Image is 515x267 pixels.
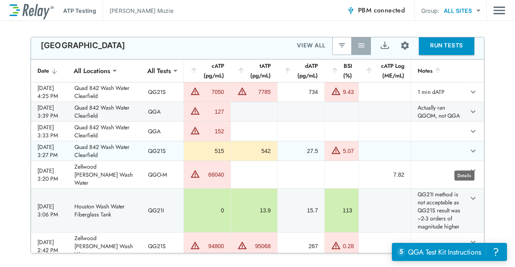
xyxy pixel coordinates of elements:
div: 0.28 [343,242,354,250]
img: Warning [331,86,341,96]
span: connected [374,6,405,15]
button: expand row [466,235,480,249]
td: QG21I [142,189,183,232]
div: 7785 [249,88,271,96]
td: QGA [142,102,183,121]
div: All Locations [68,63,116,79]
img: Warning [190,86,200,96]
button: Site setup [394,35,416,56]
div: [DATE] 3:20 PM [37,167,62,183]
div: dATP (pg/mL) [284,61,318,80]
p: ATP Testing [63,6,96,15]
button: expand row [466,105,480,118]
div: [DATE] 3:06 PM [37,202,62,218]
td: Quad 842 Wash Water Clearfield [68,141,142,161]
div: 734 [284,88,318,96]
iframe: Resource center [392,243,507,261]
p: Group: [421,6,439,15]
div: 5.07 [343,147,354,155]
img: Drawer Icon [493,3,505,18]
button: expand row [466,144,480,158]
td: QGO-M [142,161,183,188]
div: 152 [202,127,224,135]
button: expand row [466,85,480,99]
img: Warning [237,241,247,250]
img: Warning [331,241,341,250]
div: 95068 [249,242,271,250]
img: Warning [237,86,247,96]
img: Connected Icon [347,6,355,14]
img: Warning [190,241,200,250]
td: Actually ran QGOM, not QGA [411,102,466,121]
div: 542 [237,147,271,155]
div: cATP Log (ME/mL) [365,61,404,80]
div: [DATE] 2:42 PM [37,238,62,254]
div: 0 [190,206,224,214]
td: Quad 842 Wash Water Clearfield [68,122,142,141]
div: 13.9 [237,206,271,214]
img: Warning [331,145,341,155]
img: Warning [190,106,200,116]
div: 9.43 [343,88,354,96]
th: Date [31,59,68,82]
button: expand row [466,164,480,177]
td: Houston Wash Water Fiberglass Tank [68,189,142,232]
div: 7050 [202,88,224,96]
div: All Tests [142,63,177,79]
td: Zellwood [PERSON_NAME] Wash Water [68,161,142,188]
div: Notes [418,66,460,75]
div: [DATE] 3:27 PM [37,143,62,159]
p: VIEW ALL [297,41,326,50]
div: tATP (pg/mL) [237,61,271,80]
div: 66040 [202,171,224,179]
td: QG21I method is not acceptable as QG21S result was ~2-3 orders of magnitude higher [411,189,466,232]
div: 267 [284,242,318,250]
img: Export Icon [380,41,390,51]
button: Main menu [493,3,505,18]
td: Zellwood [PERSON_NAME] Wash Water [68,232,142,260]
button: Export [375,36,394,55]
p: [PERSON_NAME] Muzie [109,6,173,15]
div: 515 [190,147,224,155]
div: 27.5 [284,147,318,155]
div: 127 [202,108,224,116]
img: Warning [190,169,200,179]
td: Quad 842 Wash Water Clearfield [68,102,142,121]
td: Quad 842 Wash Water Clearfield [68,82,142,102]
span: PBM [358,5,405,16]
button: RUN TESTS [419,36,474,55]
div: [DATE] 3:39 PM [37,104,62,120]
div: 15.7 [284,206,318,214]
div: 7.82 [365,171,404,179]
div: cATP (pg/mL) [190,61,224,80]
button: PBM connected [344,2,408,18]
td: QG21S [142,232,183,260]
td: QGA [142,122,183,141]
img: Settings Icon [400,41,410,51]
img: Latest [338,41,346,49]
div: 94800 [202,242,224,250]
td: 1 min dATP [411,82,466,102]
div: BSI (%) [331,61,352,80]
img: LuminUltra Relay [10,2,54,19]
button: expand row [466,192,480,205]
div: [DATE] 3:33 PM [37,123,62,139]
img: View All [357,41,365,49]
img: Warning [190,126,200,135]
td: QG21S [142,82,183,102]
div: [DATE] 4:25 PM [37,84,62,100]
div: Details [454,171,474,181]
td: QG21S [142,141,183,161]
p: [GEOGRAPHIC_DATA] [41,41,126,50]
div: 113 [331,206,352,214]
button: expand row [466,124,480,138]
